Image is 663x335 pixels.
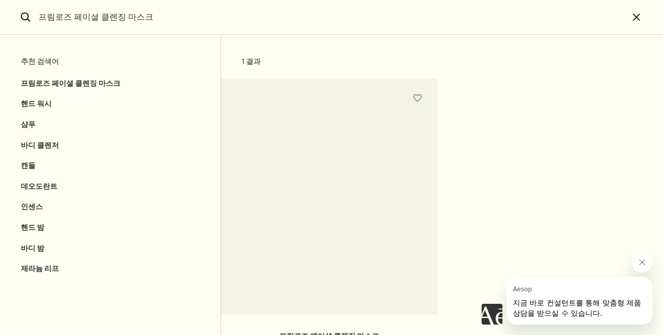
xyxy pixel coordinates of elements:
[21,56,200,68] h2: 추천 검색어
[242,56,617,68] h2: 1 결과
[507,277,653,325] iframe: Aesop의 메시지
[482,304,502,325] iframe: 내용 없음
[632,252,653,273] iframe: Aesop의 메시지 닫기
[408,89,427,108] button: 위시리스트에 담기
[482,252,653,325] div: Aesop님의 말: "지금 바로 컨설턴트를 통해 맞춤형 제품 상담을 받으실 수 있습니다.". 대화를 계속하려면 메시징 창을 엽니다.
